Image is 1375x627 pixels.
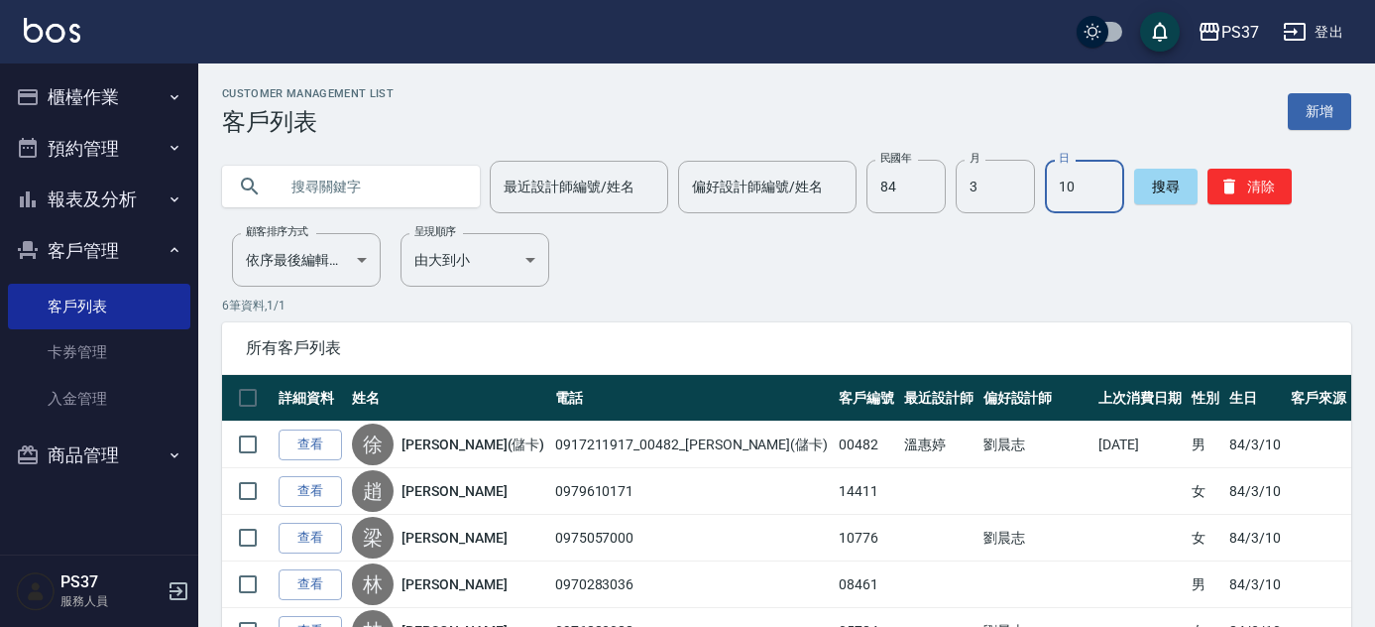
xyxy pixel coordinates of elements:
button: save [1140,12,1180,52]
div: 依序最後編輯時間 [232,233,381,287]
a: [PERSON_NAME] [401,574,507,594]
div: 趙 [352,470,394,512]
th: 生日 [1224,375,1286,422]
td: 00482 [834,422,899,468]
h2: Customer Management List [222,87,394,100]
th: 性別 [1187,375,1224,422]
a: 客戶列表 [8,284,190,329]
label: 日 [1059,151,1069,166]
div: 徐 [352,424,394,465]
h3: 客戶列表 [222,108,394,136]
td: 0970283036 [550,562,834,608]
td: 08461 [834,562,899,608]
td: 男 [1187,422,1224,468]
button: 搜尋 [1134,169,1198,204]
td: 84/3/10 [1224,468,1286,515]
a: 入金管理 [8,376,190,422]
td: 84/3/10 [1224,562,1286,608]
a: [PERSON_NAME](儲卡) [401,435,544,454]
button: 報表及分析 [8,174,190,225]
p: 服務人員 [60,592,162,610]
td: 溫惠婷 [899,422,978,468]
a: 查看 [279,523,342,554]
button: PS37 [1190,12,1267,53]
a: 新增 [1288,93,1351,130]
th: 偏好設計師 [978,375,1094,422]
td: 84/3/10 [1224,422,1286,468]
button: 清除 [1207,169,1292,204]
th: 上次消費日期 [1093,375,1187,422]
img: Logo [24,18,80,43]
span: 所有客戶列表 [246,338,1327,358]
a: [PERSON_NAME] [401,481,507,501]
button: 登出 [1275,14,1351,51]
td: 0979610171 [550,468,834,515]
button: 客戶管理 [8,225,190,277]
div: 林 [352,564,394,605]
th: 客戶來源 [1286,375,1351,422]
td: 0917211917_00482_[PERSON_NAME](儲卡) [550,422,834,468]
a: 查看 [279,476,342,507]
img: Person [16,571,56,611]
td: 男 [1187,562,1224,608]
a: 查看 [279,430,342,460]
td: [DATE] [1093,422,1187,468]
th: 電話 [550,375,834,422]
p: 6 筆資料, 1 / 1 [222,297,1351,314]
th: 姓名 [347,375,550,422]
td: 劉晨志 [978,515,1094,562]
td: 0975057000 [550,515,834,562]
label: 月 [970,151,979,166]
button: 預約管理 [8,123,190,175]
td: 84/3/10 [1224,515,1286,562]
td: 女 [1187,468,1224,515]
button: 商品管理 [8,430,190,481]
th: 最近設計師 [899,375,978,422]
button: 櫃檯作業 [8,71,190,123]
th: 客戶編號 [834,375,899,422]
h5: PS37 [60,572,162,592]
div: 梁 [352,517,394,559]
a: 卡券管理 [8,329,190,375]
label: 呈現順序 [414,224,456,239]
th: 詳細資料 [274,375,347,422]
label: 民國年 [880,151,911,166]
td: 女 [1187,515,1224,562]
td: 10776 [834,515,899,562]
div: PS37 [1221,20,1259,45]
td: 劉晨志 [978,422,1094,468]
label: 顧客排序方式 [246,224,308,239]
td: 14411 [834,468,899,515]
a: 查看 [279,569,342,600]
div: 由大到小 [401,233,549,287]
a: [PERSON_NAME] [401,528,507,548]
input: 搜尋關鍵字 [278,160,464,213]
